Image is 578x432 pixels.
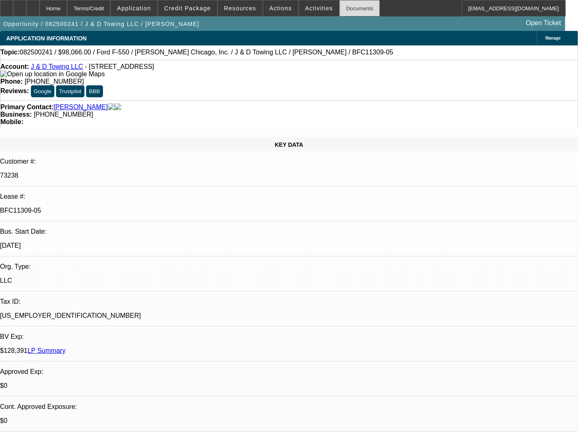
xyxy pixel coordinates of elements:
span: APPLICATION INFORMATION [6,35,87,42]
strong: Business: [0,111,32,118]
strong: Mobile: [0,118,23,125]
button: Google [31,85,54,97]
span: Resources [224,5,256,12]
strong: Topic: [0,49,20,56]
span: Manage [545,36,561,40]
img: linkedin-icon.png [115,103,121,111]
button: Activities [299,0,339,16]
span: - [STREET_ADDRESS] [85,63,154,70]
img: facebook-icon.png [108,103,115,111]
strong: Account: [0,63,29,70]
img: Open up location in Google Maps [0,70,105,78]
span: Actions [269,5,292,12]
span: [PHONE_NUMBER] [34,111,93,118]
span: Credit Package [164,5,211,12]
a: [PERSON_NAME] [54,103,108,111]
span: [PHONE_NUMBER] [25,78,84,85]
span: 082500241 / $98,066.00 / Ford F-550 / [PERSON_NAME] Chicago, Inc. / J & D Towing LLC / [PERSON_NA... [20,49,393,56]
span: Activities [305,5,333,12]
button: Application [111,0,157,16]
span: Application [117,5,151,12]
button: Credit Package [158,0,217,16]
strong: Primary Contact: [0,103,54,111]
a: LP Summary [28,347,66,354]
span: Opportunity / 082500241 / J & D Towing LLC / [PERSON_NAME] [3,21,199,27]
a: J & D Towing LLC [31,63,83,70]
button: BBB [86,85,103,97]
a: Open Ticket [523,16,564,30]
strong: Reviews: [0,87,29,94]
button: Actions [263,0,298,16]
a: View Google Maps [0,70,105,77]
button: Resources [218,0,262,16]
span: KEY DATA [275,141,303,148]
strong: Phone: [0,78,23,85]
button: Trustpilot [56,85,84,97]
